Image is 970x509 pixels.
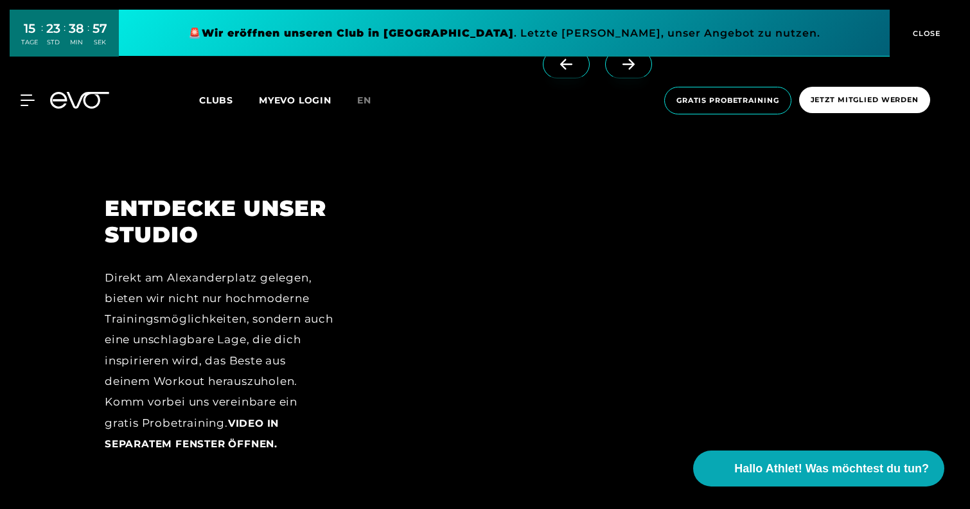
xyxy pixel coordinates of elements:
span: CLOSE [910,28,941,39]
div: : [41,21,43,55]
span: en [357,94,371,106]
div: 57 [93,19,107,38]
div: Direkt am Alexanderplatz gelegen, bieten wir nicht nur hochmoderne Trainingsmöglichkeiten, sonder... [105,267,334,454]
div: TAGE [21,38,38,47]
a: en [357,93,387,108]
a: Clubs [199,94,259,106]
a: Jetzt Mitglied werden [795,87,934,114]
span: Jetzt Mitglied werden [811,94,919,105]
div: STD [46,38,60,47]
div: 38 [69,19,84,38]
div: 15 [21,19,38,38]
button: CLOSE [890,10,960,57]
button: Hallo Athlet! Was möchtest du tun? [693,451,944,487]
div: SEK [93,38,107,47]
span: Gratis Probetraining [676,95,779,106]
span: Hallo Athlet! Was möchtest du tun? [734,460,929,478]
div: : [87,21,89,55]
div: : [64,21,66,55]
h2: ENTDECKE UNSER STUDIO [105,195,334,248]
span: Video in separatem Fenster öffnen. [105,417,279,450]
span: Clubs [199,94,233,106]
div: 23 [46,19,60,38]
a: Gratis Probetraining [660,87,795,114]
a: MYEVO LOGIN [259,94,331,106]
div: MIN [69,38,84,47]
a: Video in separatem Fenster öffnen. [105,416,279,450]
